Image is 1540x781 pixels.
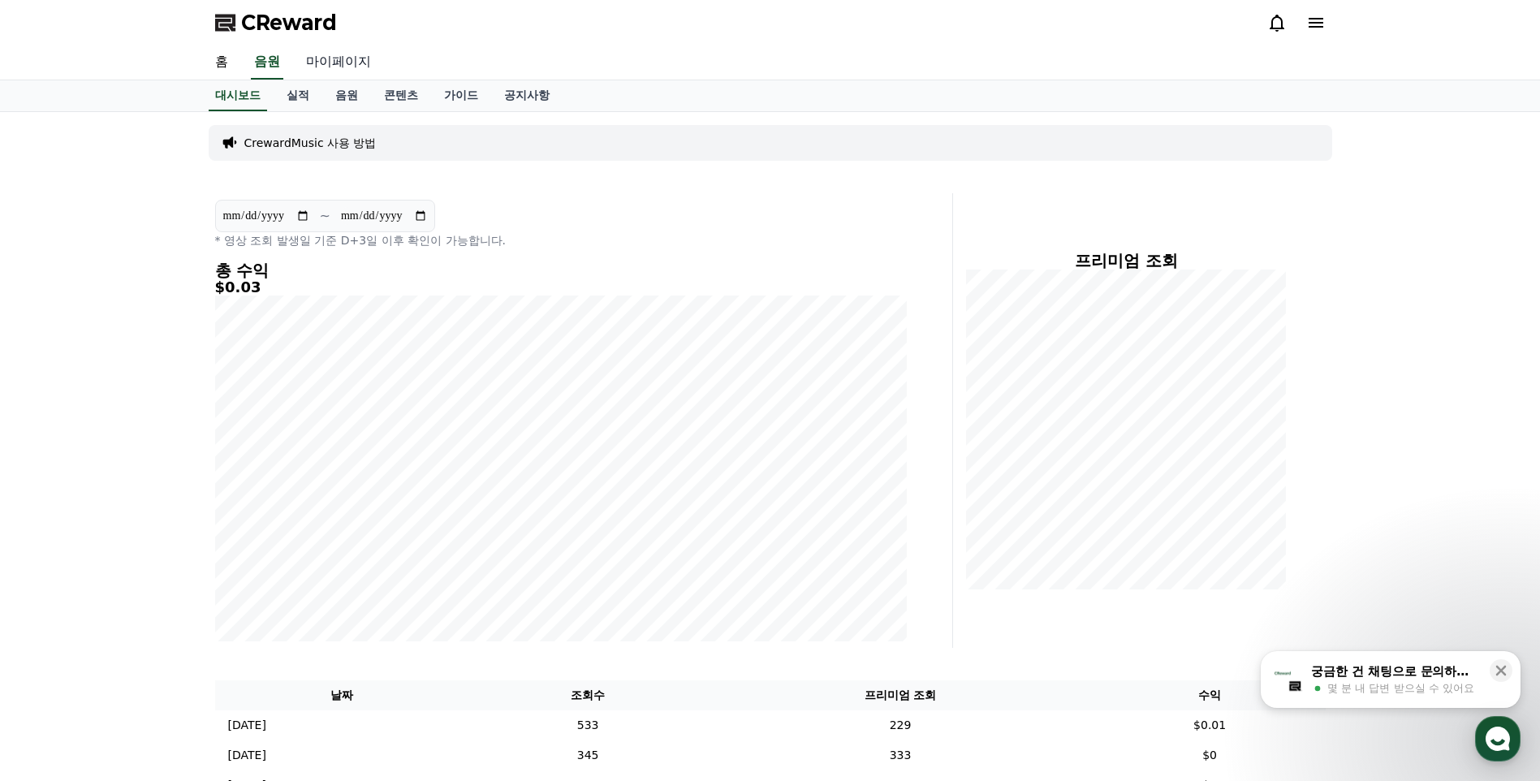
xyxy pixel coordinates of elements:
[966,252,1287,270] h4: 프리미엄 조회
[149,540,168,553] span: 대화
[244,135,377,151] a: CrewardMusic 사용 방법
[251,45,283,80] a: 음원
[371,80,431,111] a: 콘텐츠
[107,515,209,555] a: 대화
[209,515,312,555] a: 설정
[469,680,706,710] th: 조회수
[274,80,322,111] a: 실적
[241,10,337,36] span: CReward
[228,717,266,734] p: [DATE]
[215,10,337,36] a: CReward
[215,680,469,710] th: 날짜
[706,740,1094,770] td: 333
[1094,740,1326,770] td: $0
[1094,680,1326,710] th: 수익
[215,279,907,296] h5: $0.03
[706,710,1094,740] td: 229
[706,680,1094,710] th: 프리미엄 조회
[469,740,706,770] td: 345
[1094,710,1326,740] td: $0.01
[51,539,61,552] span: 홈
[293,45,384,80] a: 마이페이지
[322,80,371,111] a: 음원
[228,747,266,764] p: [DATE]
[491,80,563,111] a: 공지사항
[320,206,330,226] p: ~
[215,261,907,279] h4: 총 수익
[5,515,107,555] a: 홈
[215,232,907,248] p: * 영상 조회 발생일 기준 D+3일 이후 확인이 가능합니다.
[202,45,241,80] a: 홈
[431,80,491,111] a: 가이드
[209,80,267,111] a: 대시보드
[469,710,706,740] td: 533
[251,539,270,552] span: 설정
